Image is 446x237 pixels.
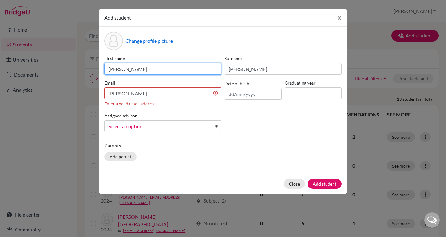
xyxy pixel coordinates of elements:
label: Date of birth [225,80,249,87]
span: Select an option [108,122,209,130]
div: Enter a valid email address [104,100,221,107]
button: Add student [308,179,342,189]
input: dd/mm/yyyy [225,88,282,100]
button: Close [284,179,305,189]
label: Assigned advisor [104,112,137,119]
span: Help [14,4,27,10]
label: Surname [225,55,342,62]
label: Graduating year [285,80,342,86]
label: Email [104,80,221,86]
span: Add student [104,15,131,20]
span: × [337,13,342,22]
p: Parents [104,142,342,149]
button: Add parent [104,152,137,161]
label: First name [104,55,221,62]
button: Close [332,9,347,26]
div: Profile picture [104,32,123,50]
